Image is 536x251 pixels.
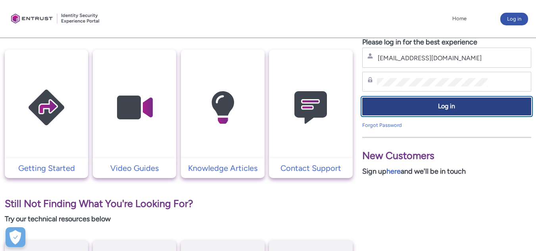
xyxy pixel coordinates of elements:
[93,162,176,174] a: Video Guides
[97,65,172,150] img: Video Guides
[362,98,531,115] button: Log in
[362,37,531,48] p: Please log in for the best experience
[181,162,264,174] a: Knowledge Articles
[5,162,88,174] a: Getting Started
[362,122,402,128] a: Forgot Password
[362,148,531,163] p: New Customers
[273,162,348,174] p: Contact Support
[500,13,528,25] button: Log in
[185,162,260,174] p: Knowledge Articles
[97,162,172,174] p: Video Guides
[5,214,353,224] p: Try our technical resources below
[269,162,352,174] a: Contact Support
[273,65,348,150] img: Contact Support
[362,166,531,177] p: Sign up and we'll be in touch
[386,167,401,176] a: here
[9,162,84,174] p: Getting Started
[6,227,25,247] button: Open Preferences
[6,227,25,247] div: Cookie Preferences
[450,13,469,25] a: Home
[5,196,353,211] p: Still Not Finding What You're Looking For?
[367,102,526,111] span: Log in
[185,65,260,150] img: Knowledge Articles
[9,65,84,150] img: Getting Started
[377,54,488,62] input: Username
